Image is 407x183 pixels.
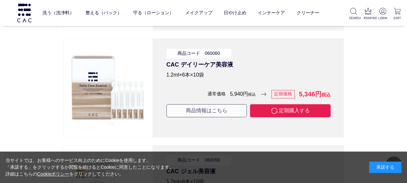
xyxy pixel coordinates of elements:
span: 定期価格 [271,90,295,98]
a: 守る（ローション） [133,5,174,21]
button: 定期購入する [250,104,331,117]
img: logo [16,4,32,22]
a: CART [392,8,402,20]
p: CAC デイリーケア美容液 [166,60,331,69]
a: SEARCH [349,8,358,20]
span: 円 [299,89,331,99]
a: 整える（パック） [85,5,122,21]
a: クリーナー [296,5,319,21]
img: CAC デイリーケア美容液 [70,49,146,126]
a: インナーケア [258,5,285,21]
a: Cookieポリシー [37,171,70,177]
span: 5,346 [299,91,315,98]
p: LOGIN [378,16,387,20]
a: 洗う（洗浄料） [42,5,74,21]
a: LOGIN [378,8,387,20]
p: CART [392,16,402,20]
a: RANKING [363,8,373,20]
span: 税込 [322,92,331,97]
span: 通常価格 [208,91,226,97]
a: メイクアップ [185,5,212,21]
span: 円 [230,90,256,98]
span: 5,940 [230,91,243,97]
img: → [261,92,266,96]
p: SEARCH [349,16,358,20]
p: RANKING [363,16,373,20]
p: 1.2ml×6本×10袋 [166,71,331,79]
a: 日やけ止め [224,5,246,21]
a: 商品コード 060060 CAC デイリーケア美容液 1.2ml×6本×10袋 [166,49,331,79]
p: 商品コード 060060 [166,49,231,58]
span: 税込 [248,92,256,97]
a: 商品情報はこちら [166,104,247,117]
div: 当サイトでは、お客様へのサービス向上のためにCookieを使用します。 「承諾する」をクリックするか閲覧を続けるとCookieに同意したことになります。 詳細はこちらの をクリックしてください。 [6,157,174,177]
div: 承諾する [369,162,401,173]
